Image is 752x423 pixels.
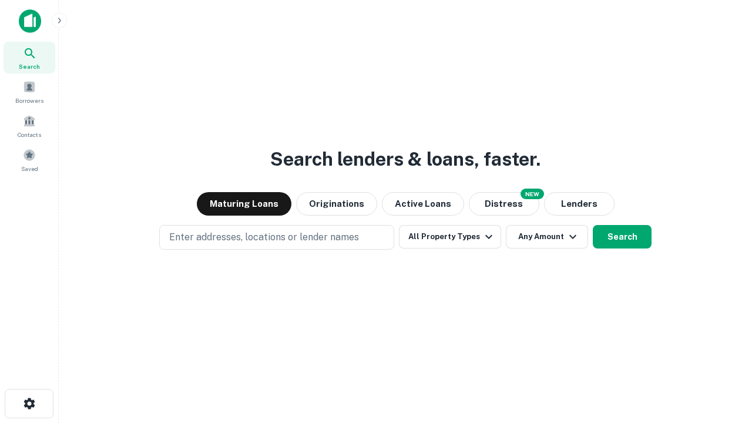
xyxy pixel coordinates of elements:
[382,192,464,216] button: Active Loans
[4,110,55,142] a: Contacts
[4,144,55,176] a: Saved
[270,145,540,173] h3: Search lenders & loans, faster.
[693,329,752,385] iframe: Chat Widget
[4,42,55,73] a: Search
[296,192,377,216] button: Originations
[544,192,615,216] button: Lenders
[19,9,41,33] img: capitalize-icon.png
[18,130,41,139] span: Contacts
[159,225,394,250] button: Enter addresses, locations or lender names
[19,62,40,71] span: Search
[399,225,501,249] button: All Property Types
[197,192,291,216] button: Maturing Loans
[506,225,588,249] button: Any Amount
[169,230,359,244] p: Enter addresses, locations or lender names
[4,76,55,108] a: Borrowers
[15,96,43,105] span: Borrowers
[21,164,38,173] span: Saved
[593,225,652,249] button: Search
[521,189,544,199] div: NEW
[469,192,539,216] button: Search distressed loans with lien and other non-mortgage details.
